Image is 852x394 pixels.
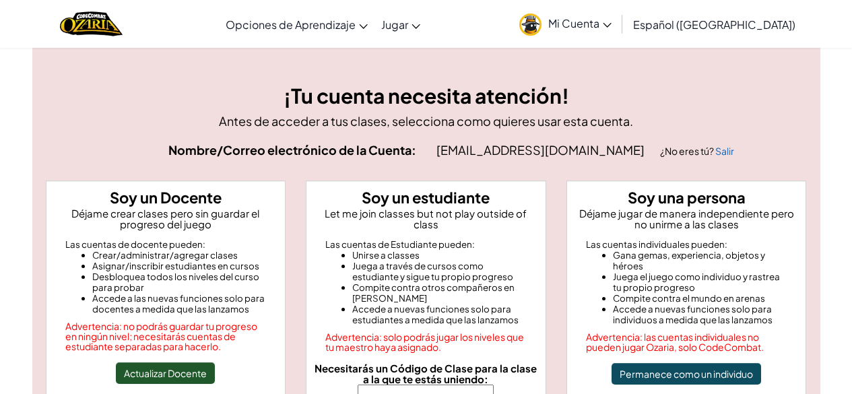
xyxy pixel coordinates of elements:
li: Crear/administrar/agregar clases [92,250,267,261]
button: Permanece como un individuo [612,363,761,385]
div: Las cuentas individuales pueden: [586,239,787,250]
li: Desbloquea todos los niveles del curso para probar [92,271,267,293]
li: Accede a las nuevas funciones solo para docentes a medida que las lanzamos [92,293,267,315]
li: Juega el juego como individuo y rastrea tu propio progreso [613,271,787,293]
strong: Soy un estudiante [362,188,490,207]
div: Las cuentas de docente pueden: [65,239,267,250]
span: Opciones de Aprendizaje [226,18,356,32]
div: Advertencia: solo podrás jugar los niveles que tu maestro haya asignado. [325,332,527,352]
h3: ¡Tu cuenta necesita atención! [46,81,807,111]
a: Ozaria by CodeCombat logo [60,10,123,38]
a: Español ([GEOGRAPHIC_DATA]) [626,6,802,42]
span: [EMAIL_ADDRESS][DOMAIN_NAME] [436,142,647,158]
img: avatar [519,13,542,36]
li: Juega a través de cursos como estudiante y sigue tu propio progreso [352,261,527,282]
a: Jugar [374,6,427,42]
span: Jugar [381,18,408,32]
a: Salir [715,145,734,157]
li: Unirse a classes [352,250,527,261]
img: Home [60,10,123,38]
button: Actualizar Docente [116,362,215,384]
li: Gana gemas, experiencia, objetos y héroes [613,250,787,271]
li: Accede a nuevas funciones solo para estudiantes a medida que las lanzamos [352,304,527,325]
span: Mi Cuenta [548,16,612,30]
li: Accede a nuevas funciones solo para individuos a medida que las lanzamos [613,304,787,325]
a: Opciones de Aprendizaje [219,6,374,42]
strong: Nombre/Correo electrónico de la Cuenta: [168,142,416,158]
div: Las cuentas de Estudiante pueden: [325,239,527,250]
p: Déjame crear clases pero sin guardar el progreso del juego [52,208,280,230]
a: Mi Cuenta [513,3,618,45]
strong: Soy un Docente [110,188,222,207]
p: Antes de acceder a tus clases, selecciona como quieres usar esta cuenta. [46,111,807,131]
p: Let me join classes but not play outside of class [312,208,540,230]
li: Compite contra otros compañeros en [PERSON_NAME] [352,282,527,304]
div: Advertencia: no podrás guardar tu progreso en ningún nivel; necesitarás cuentas de estudiante sep... [65,321,267,352]
li: Compite contra el mundo en arenas [613,293,787,304]
span: Español ([GEOGRAPHIC_DATA]) [633,18,795,32]
div: Advertencia: las cuentas individuales no pueden jugar Ozaria, solo CodeCombat. [586,332,787,352]
li: Asignar/inscribir estudiantes en cursos [92,261,267,271]
strong: Soy una persona [628,188,746,207]
span: Necesitarás un Código de Clase para la clase a la que te estás uniendo: [315,362,537,385]
span: ¿No eres tú? [660,145,715,157]
p: Déjame jugar de manera independiente pero no unirme a las clases [572,208,801,230]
